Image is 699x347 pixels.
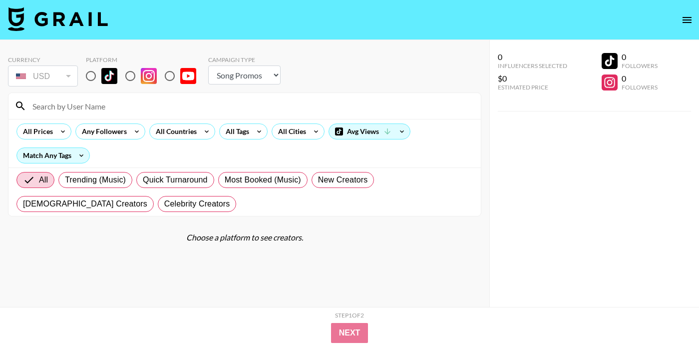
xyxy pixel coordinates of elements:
[39,174,48,186] span: All
[677,10,697,30] button: open drawer
[10,67,76,85] div: USD
[141,68,157,84] img: Instagram
[180,68,196,84] img: YouTube
[498,73,567,83] div: $0
[143,174,208,186] span: Quick Turnaround
[335,311,364,319] div: Step 1 of 2
[220,124,251,139] div: All Tags
[331,323,368,343] button: Next
[26,98,475,114] input: Search by User Name
[329,124,410,139] div: Avg Views
[8,56,78,63] div: Currency
[622,52,658,62] div: 0
[208,56,281,63] div: Campaign Type
[76,124,129,139] div: Any Followers
[498,52,567,62] div: 0
[150,124,199,139] div: All Countries
[8,63,78,88] div: Currency is locked to USD
[272,124,308,139] div: All Cities
[622,83,658,91] div: Followers
[86,56,204,63] div: Platform
[101,68,117,84] img: TikTok
[17,148,89,163] div: Match Any Tags
[8,7,108,31] img: Grail Talent
[498,83,567,91] div: Estimated Price
[622,62,658,69] div: Followers
[622,73,658,83] div: 0
[498,62,567,69] div: Influencers Selected
[318,174,368,186] span: New Creators
[17,124,55,139] div: All Prices
[23,198,147,210] span: [DEMOGRAPHIC_DATA] Creators
[225,174,301,186] span: Most Booked (Music)
[8,232,481,242] div: Choose a platform to see creators.
[164,198,230,210] span: Celebrity Creators
[65,174,126,186] span: Trending (Music)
